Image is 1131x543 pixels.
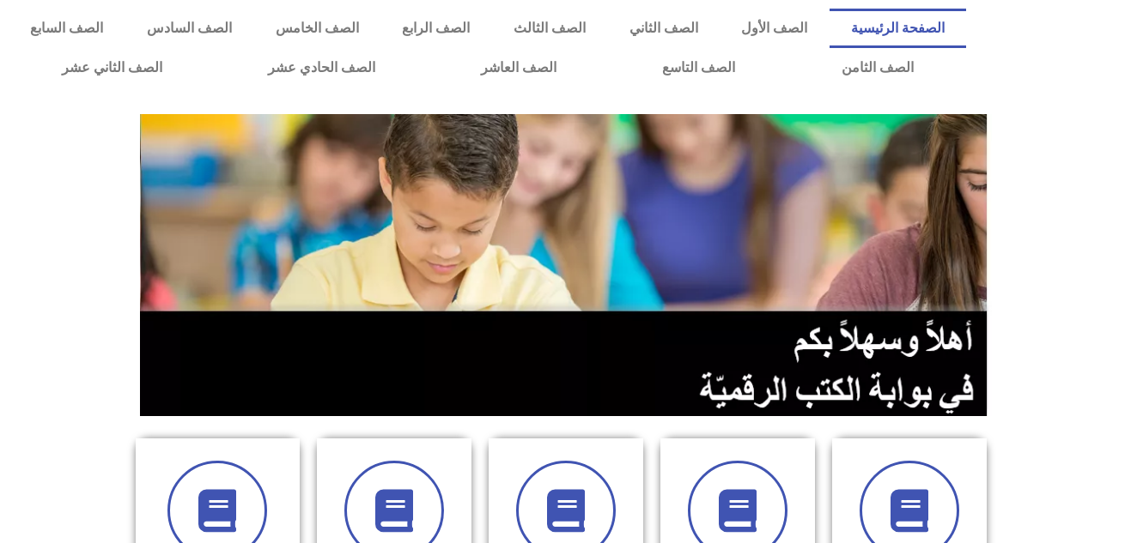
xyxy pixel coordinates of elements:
a: الصف العاشر [429,48,610,87]
a: الصفحة الرئيسية [830,9,967,48]
a: الصف السادس [125,9,254,48]
a: الصف الخامس [253,9,380,48]
a: الصف الثاني [607,9,720,48]
a: الصف الرابع [380,9,492,48]
a: الصف التاسع [610,48,788,87]
a: الصف الثاني عشر [9,48,215,87]
a: الصف الحادي عشر [215,48,428,87]
a: الصف الثامن [788,48,966,87]
a: الصف الثالث [492,9,608,48]
a: الصف السابع [9,9,125,48]
a: الصف الأول [720,9,830,48]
